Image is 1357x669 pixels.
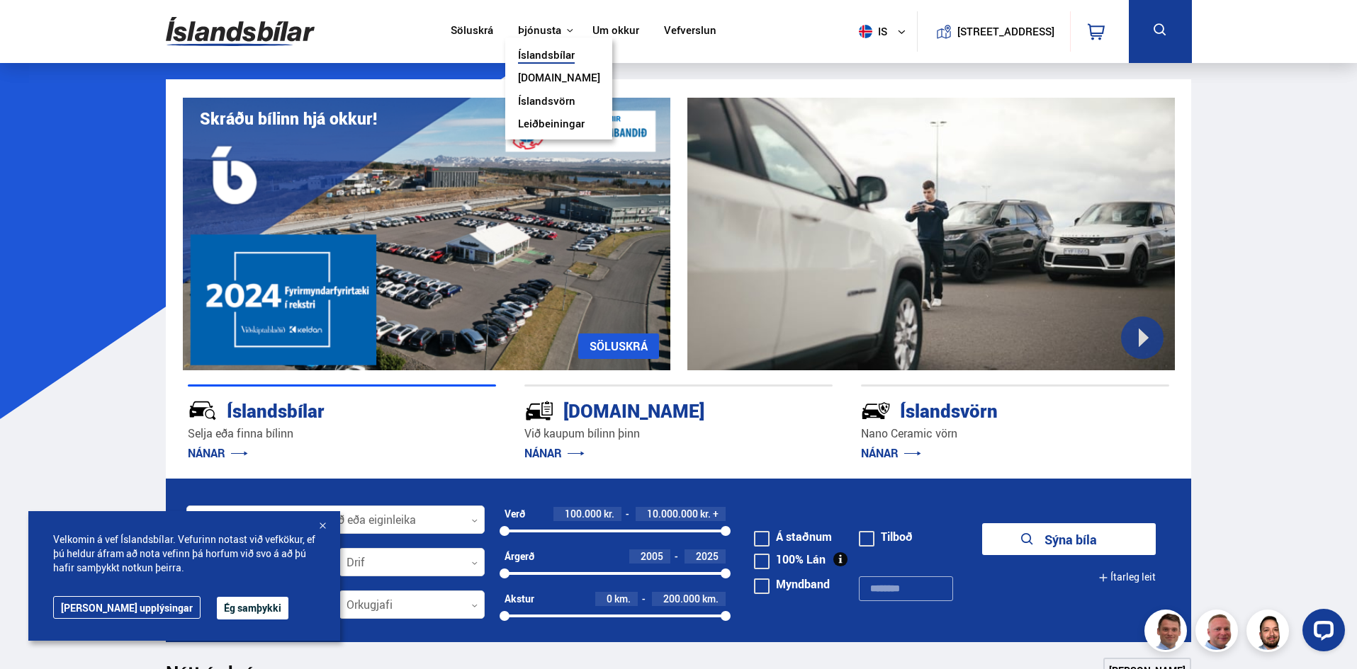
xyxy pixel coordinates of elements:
span: + [713,508,719,520]
span: km. [702,593,719,605]
img: JRvxyua_JYH6wB4c.svg [188,396,218,425]
a: Íslandsvörn [518,95,575,110]
a: [DOMAIN_NAME] [518,72,600,86]
p: Selja eða finna bílinn [188,425,496,442]
div: Verð [505,508,525,520]
span: km. [614,593,631,605]
a: Um okkur [592,24,639,39]
label: Myndband [754,578,830,590]
a: Söluskrá [451,24,493,39]
img: tr5P-W3DuiFaO7aO.svg [524,396,554,425]
a: [PERSON_NAME] upplýsingar [53,596,201,619]
img: -Svtn6bYgwAsiwNX.svg [861,396,891,425]
a: NÁNAR [861,445,921,461]
span: 10.000.000 [647,507,698,520]
button: Ég samþykki [217,597,288,619]
a: NÁNAR [524,445,585,461]
iframe: LiveChat chat widget [1291,603,1351,663]
div: Íslandsbílar [188,397,446,422]
span: is [853,25,889,38]
img: svg+xml;base64,PHN2ZyB4bWxucz0iaHR0cDovL3d3dy53My5vcmcvMjAwMC9zdmciIHdpZHRoPSI1MTIiIGhlaWdodD0iNT... [859,25,872,38]
span: 0 [607,592,612,605]
img: eKx6w-_Home_640_.png [183,98,670,370]
a: SÖLUSKRÁ [578,333,659,359]
div: Árgerð [505,551,534,562]
div: [DOMAIN_NAME] [524,397,782,422]
span: 2005 [641,549,663,563]
p: Við kaupum bílinn þinn [524,425,833,442]
img: FbJEzSuNWCJXmdc-.webp [1147,612,1189,654]
a: [STREET_ADDRESS] [925,11,1062,52]
img: siFngHWaQ9KaOqBr.png [1198,612,1240,654]
span: Velkomin á vef Íslandsbílar. Vefurinn notast við vefkökur, ef þú heldur áfram að nota vefinn þá h... [53,532,315,575]
span: 2025 [696,549,719,563]
h1: Skráðu bílinn hjá okkur! [200,109,377,128]
span: 100.000 [565,507,602,520]
a: Íslandsbílar [518,49,575,64]
img: nhp88E3Fdnt1Opn2.png [1249,612,1291,654]
span: kr. [604,508,614,520]
button: Ítarleg leit [1098,561,1156,593]
label: Tilboð [859,531,913,542]
button: Sýna bíla [982,523,1156,555]
div: Akstur [505,593,534,605]
a: Leiðbeiningar [518,118,585,132]
label: Á staðnum [754,531,832,542]
button: [STREET_ADDRESS] [963,25,1049,38]
p: Nano Ceramic vörn [861,425,1169,442]
div: Íslandsvörn [861,397,1119,422]
a: NÁNAR [188,445,248,461]
a: Vefverslun [664,24,716,39]
button: is [853,11,917,52]
button: Þjónusta [518,24,561,38]
span: 200.000 [663,592,700,605]
label: 100% Lán [754,554,826,565]
img: G0Ugv5HjCgRt.svg [166,8,315,55]
span: kr. [700,508,711,520]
